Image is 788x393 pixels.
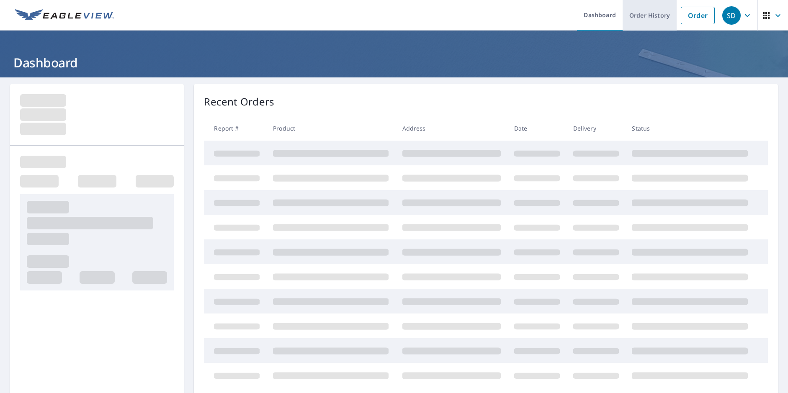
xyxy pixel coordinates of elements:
th: Address [396,116,507,141]
h1: Dashboard [10,54,778,71]
div: SD [722,6,741,25]
img: EV Logo [15,9,114,22]
a: Order [681,7,715,24]
p: Recent Orders [204,94,274,109]
th: Product [266,116,395,141]
th: Report # [204,116,266,141]
th: Date [507,116,567,141]
th: Status [625,116,755,141]
th: Delivery [567,116,626,141]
